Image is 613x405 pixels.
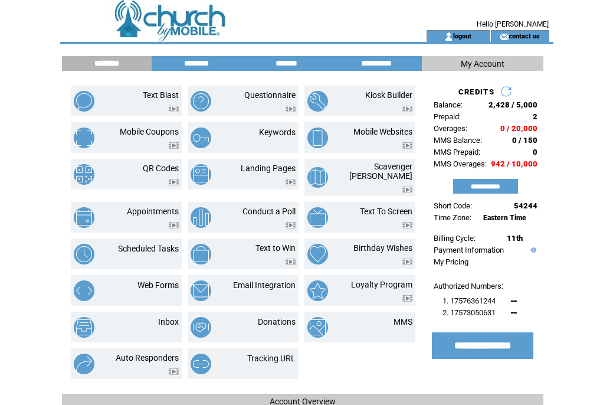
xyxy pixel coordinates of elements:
[434,136,482,145] span: MMS Balance:
[74,317,94,338] img: inbox.png
[500,32,509,41] img: contact_us_icon.gif
[533,112,537,121] span: 2
[233,280,296,290] a: Email Integration
[74,91,94,112] img: text-blast.png
[307,280,328,301] img: loyalty-program.png
[442,296,496,305] span: 1. 17576361244
[127,207,179,216] a: Appointments
[434,148,480,156] span: MMS Prepaid:
[247,354,296,363] a: Tracking URL
[434,234,476,243] span: Billing Cycle:
[489,100,537,109] span: 2,428 / 5,000
[259,128,296,137] a: Keywords
[191,91,211,112] img: questionnaire.png
[307,91,328,112] img: kiosk-builder.png
[307,128,328,148] img: mobile-websites.png
[244,90,296,100] a: Questionnaire
[118,244,179,253] a: Scheduled Tasks
[191,128,211,148] img: keywords.png
[349,162,412,181] a: Scavenger [PERSON_NAME]
[242,207,296,216] a: Conduct a Poll
[528,247,536,253] img: help.gif
[434,112,461,121] span: Prepaid:
[286,106,296,112] img: video.png
[434,159,487,168] span: MMS Overages:
[169,179,179,185] img: video.png
[137,280,179,290] a: Web Forms
[143,90,179,100] a: Text Blast
[74,244,94,264] img: scheduled-tasks.png
[458,87,494,96] span: CREDITS
[434,100,463,109] span: Balance:
[453,32,471,40] a: logout
[434,257,468,266] a: My Pricing
[365,90,412,100] a: Kiosk Builder
[442,308,496,317] span: 2. 17573050631
[360,207,412,216] a: Text To Screen
[191,207,211,228] img: conduct-a-poll.png
[307,317,328,338] img: mms.png
[477,20,549,28] span: Hello [PERSON_NAME]
[286,179,296,185] img: video.png
[512,136,537,145] span: 0 / 150
[483,214,526,222] span: Eastern Time
[434,282,503,290] span: Authorized Numbers:
[394,317,412,326] a: MMS
[461,59,504,68] span: My Account
[444,32,453,41] img: account_icon.gif
[402,142,412,149] img: video.png
[286,222,296,228] img: video.png
[307,207,328,228] img: text-to-screen.png
[191,354,211,374] img: tracking-url.png
[434,124,467,133] span: Overages:
[241,164,296,173] a: Landing Pages
[402,259,412,265] img: video.png
[74,354,94,374] img: auto-responders.png
[533,148,537,156] span: 0
[500,124,537,133] span: 0 / 20,000
[258,317,296,326] a: Donations
[353,127,412,136] a: Mobile Websites
[191,280,211,301] img: email-integration.png
[402,187,412,193] img: video.png
[402,295,412,302] img: video.png
[402,106,412,112] img: video.png
[158,317,179,326] a: Inbox
[74,207,94,228] img: appointments.png
[116,353,179,362] a: Auto Responders
[491,159,537,168] span: 942 / 10,000
[509,32,540,40] a: contact us
[434,213,471,222] span: Time Zone:
[169,106,179,112] img: video.png
[120,127,179,136] a: Mobile Coupons
[191,317,211,338] img: donations.png
[507,234,523,243] span: 11th
[74,164,94,185] img: qr-codes.png
[255,243,296,253] a: Text to Win
[434,246,504,254] a: Payment Information
[169,222,179,228] img: video.png
[143,164,179,173] a: QR Codes
[169,368,179,375] img: video.png
[353,243,412,253] a: Birthday Wishes
[402,222,412,228] img: video.png
[191,244,211,264] img: text-to-win.png
[74,280,94,301] img: web-forms.png
[307,244,328,264] img: birthday-wishes.png
[351,280,412,289] a: Loyalty Program
[169,142,179,149] img: video.png
[514,201,537,210] span: 54244
[191,164,211,185] img: landing-pages.png
[434,201,472,210] span: Short Code:
[286,259,296,265] img: video.png
[74,128,94,148] img: mobile-coupons.png
[307,167,328,188] img: scavenger-hunt.png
